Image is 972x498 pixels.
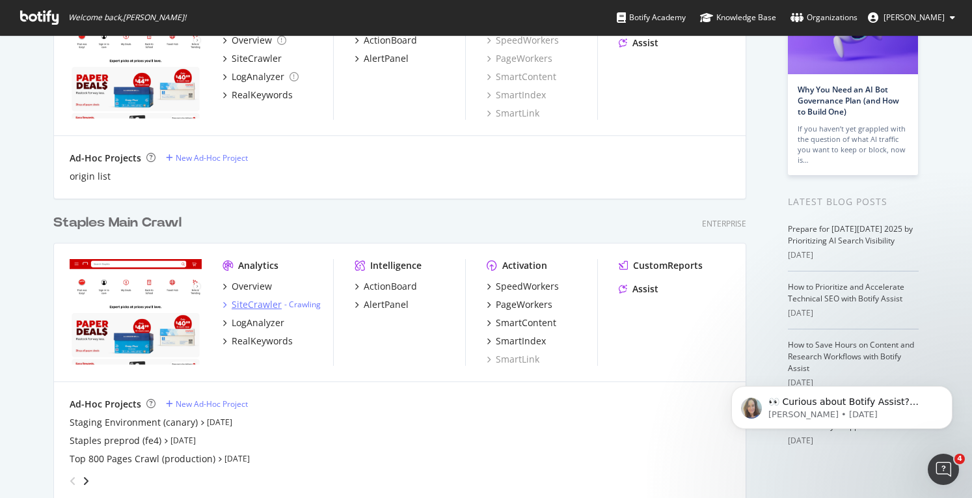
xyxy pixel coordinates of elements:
[487,52,552,65] a: PageWorkers
[355,280,417,293] a: ActionBoard
[487,34,559,47] a: SpeedWorkers
[223,89,293,102] a: RealKeywords
[798,84,899,117] a: Why You Need an AI Bot Governance Plan (and How to Build One)
[64,471,81,491] div: angle-left
[788,281,904,304] a: How to Prioritize and Accelerate Technical SEO with Botify Assist
[487,335,546,348] a: SmartIndex
[632,283,658,296] div: Assist
[364,52,409,65] div: AlertPanel
[788,307,919,319] div: [DATE]
[633,259,703,272] div: CustomReports
[496,280,559,293] div: SpeedWorkers
[70,452,215,465] a: Top 800 Pages Crawl (production)
[355,34,417,47] a: ActionBoard
[232,280,272,293] div: Overview
[632,36,658,49] div: Assist
[798,124,908,165] div: If you haven’t yet grappled with the question of what AI traffic you want to keep or block, now is…
[487,353,539,366] a: SmartLink
[496,316,556,329] div: SmartContent
[166,152,248,163] a: New Ad-Hoc Project
[712,359,972,450] iframe: Intercom notifications message
[53,214,187,232] a: Staples Main Crawl
[954,454,965,464] span: 4
[166,398,248,409] a: New Ad-Hoc Project
[70,152,141,165] div: Ad-Hoc Projects
[223,34,286,47] a: Overview
[502,259,547,272] div: Activation
[70,398,141,411] div: Ad-Hoc Projects
[619,283,658,296] a: Assist
[619,259,703,272] a: CustomReports
[70,416,198,429] a: Staging Environment (canary)
[223,280,272,293] a: Overview
[364,298,409,311] div: AlertPanel
[928,454,959,485] iframe: Intercom live chat
[788,223,913,246] a: Prepare for [DATE][DATE] 2025 by Prioritizing AI Search Visibility
[170,435,196,446] a: [DATE]
[70,434,161,447] a: Staples preprod (fe4)
[487,107,539,120] a: SmartLink
[70,259,202,365] img: staples.com
[53,214,182,232] div: Staples Main Crawl
[496,335,546,348] div: SmartIndex
[364,34,417,47] div: ActionBoard
[232,335,293,348] div: RealKeywords
[238,259,278,272] div: Analytics
[232,89,293,102] div: RealKeywords
[232,52,282,65] div: SiteCrawler
[788,195,919,209] div: Latest Blog Posts
[487,70,556,83] a: SmartContent
[788,249,919,261] div: [DATE]
[81,475,90,488] div: angle-right
[788,339,914,374] a: How to Save Hours on Content and Research Workflows with Botify Assist
[223,298,321,311] a: SiteCrawler- Crawling
[364,280,417,293] div: ActionBoard
[223,335,293,348] a: RealKeywords
[70,13,202,118] img: staples.com
[355,298,409,311] a: AlertPanel
[702,218,746,229] div: Enterprise
[232,316,284,329] div: LogAnalyzer
[487,89,546,102] a: SmartIndex
[487,316,556,329] a: SmartContent
[619,36,658,49] a: Assist
[700,11,776,24] div: Knowledge Base
[289,299,321,310] a: Crawling
[223,316,284,329] a: LogAnalyzer
[284,299,321,310] div: -
[487,280,559,293] a: SpeedWorkers
[176,398,248,409] div: New Ad-Hoc Project
[857,7,965,28] button: [PERSON_NAME]
[224,453,250,464] a: [DATE]
[355,52,409,65] a: AlertPanel
[884,12,945,23] span: David Johnson
[790,11,857,24] div: Organizations
[370,259,422,272] div: Intelligence
[617,11,686,24] div: Botify Academy
[68,12,186,23] span: Welcome back, [PERSON_NAME] !
[207,417,232,428] a: [DATE]
[223,52,282,65] a: SiteCrawler
[176,152,248,163] div: New Ad-Hoc Project
[223,70,299,83] a: LogAnalyzer
[232,298,282,311] div: SiteCrawler
[70,170,111,183] a: origin list
[487,298,552,311] a: PageWorkers
[232,34,272,47] div: Overview
[232,70,284,83] div: LogAnalyzer
[496,298,552,311] div: PageWorkers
